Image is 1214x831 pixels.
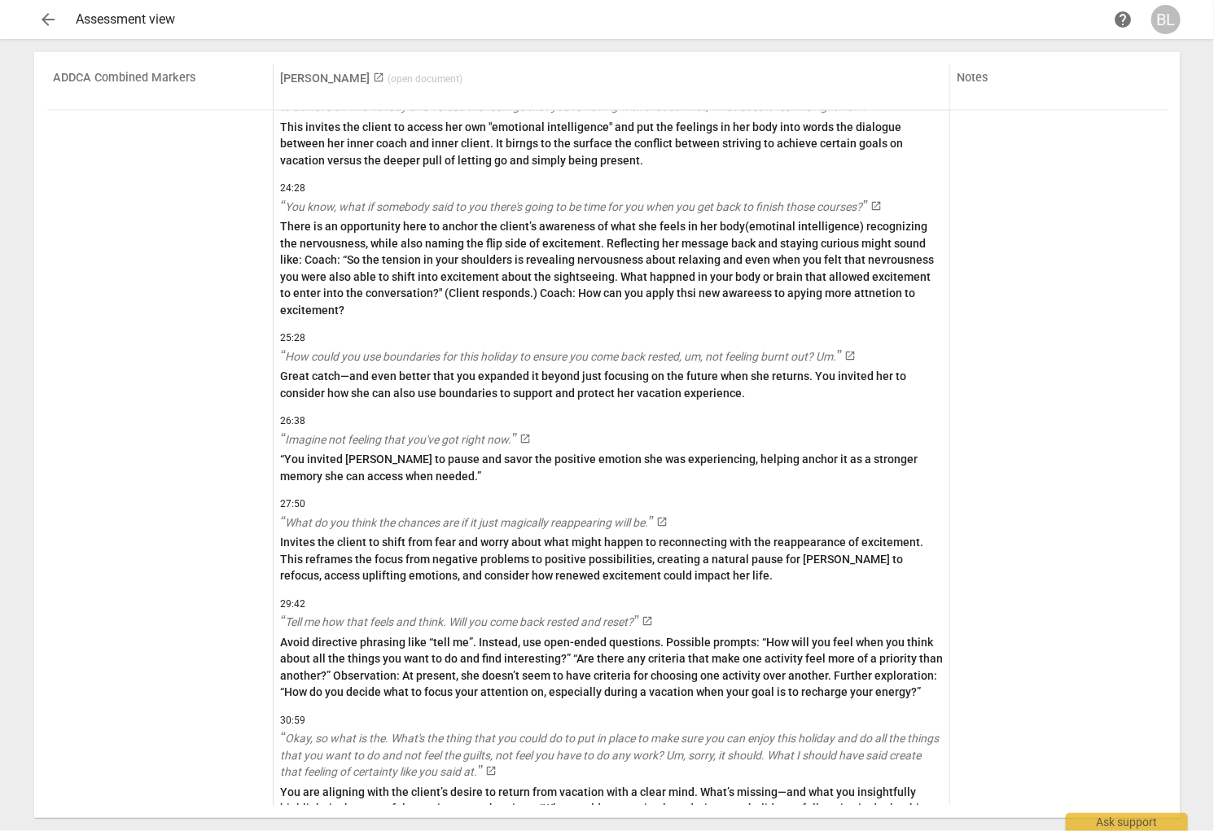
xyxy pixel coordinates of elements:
p: “You invited [PERSON_NAME] to pause and savor the positive emotion she was experiencing, helping ... [280,451,943,484]
span: help [1114,10,1133,29]
p: There is an opportunity here to anchor the client’s awareness of what she feels in her body(emoti... [280,218,943,318]
span: 25:28 [280,331,943,345]
a: Okay, so what is the. What's the thing that you could do to put in place to make sure you can enj... [280,730,943,781]
span: 30:59 [280,714,943,728]
span: 27:50 [280,497,943,511]
span: What do you think the chances are if it just magically reappearing will be. [280,516,653,529]
span: ( open document ) [388,73,462,85]
div: Ask support [1066,813,1188,831]
a: You know, what if somebody said to you there's going to be time for you when you get back to fini... [280,199,943,216]
a: [PERSON_NAME] (open document) [280,72,462,85]
p: Invites the client to shift from fear and worry about what might happen to reconnecting with the ... [280,534,943,584]
th: Notes [950,65,1167,111]
span: 29:42 [280,597,943,611]
span: launch [485,765,497,776]
span: launch [642,615,653,627]
span: arrow_back [39,10,59,29]
span: 26:38 [280,414,943,428]
span: 24:28 [280,182,943,195]
a: Tell me how that feels and think. Will you come back rested and reset? [280,614,943,631]
p: Avoid directive phrasing like “tell me”. Instead, use open-ended questions. Possible prompts: “Ho... [280,634,943,701]
span: launch [870,200,882,212]
button: BL [1151,5,1181,34]
span: Tell me how that feels and think. Will you come back rested and reset? [280,615,638,628]
p: Great catch—and even better that you expanded it beyond just focusing on the future when she retu... [280,368,943,401]
span: launch [656,516,668,527]
span: Okay, so what is the. What's the thing that you could do to put in place to make sure you can enj... [280,732,939,778]
a: What do you think the chances are if it just magically reappearing will be. [280,514,943,531]
span: launch [373,72,384,83]
span: How could you use boundaries for this holiday to ensure you come back rested, um, not feeling bur... [280,350,841,363]
a: Help [1109,5,1138,34]
a: Imagine not feeling that you've got right now. [280,431,943,448]
span: Imagine not feeling that you've got right now. [280,433,516,446]
p: This invites the client to access her own "emotional intelligence" and put the feelings in her bo... [280,119,943,169]
span: launch [519,433,531,444]
a: How could you use boundaries for this holiday to ensure you come back rested, um, not feeling bur... [280,348,943,365]
span: launch [844,350,856,361]
span: You know, what if somebody said to you there's going to be time for you when you get back to fini... [280,200,867,213]
th: ADDCA Combined Markers [47,65,274,111]
div: Assessment view [77,12,1109,27]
